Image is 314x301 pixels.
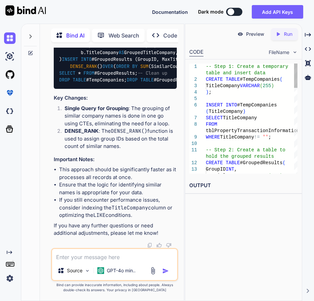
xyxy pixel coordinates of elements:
[189,89,197,96] div: 4
[59,77,70,83] span: DROP
[84,268,90,274] img: Pick Models
[166,243,171,248] img: dislike
[189,83,197,89] div: 3
[163,31,204,40] p: Code Generator
[189,115,197,121] div: 7
[127,77,138,83] span: DROP
[189,64,197,70] div: 1
[206,70,265,76] span: table and insert data
[237,31,243,37] img: preview
[226,102,237,108] span: INTO
[5,5,46,16] img: Bind AI
[284,31,292,37] p: Run
[240,160,283,166] span: #GroupedResults
[206,173,248,178] span: MaxTitleCompany
[206,160,223,166] span: CREATE
[189,147,197,153] div: 11
[67,267,82,274] p: Source
[268,134,271,140] span: ;
[54,94,177,102] h3: Key Changes:
[252,5,303,19] button: Add API Keys
[156,243,162,248] img: like
[198,8,223,15] span: Dark mode
[206,109,209,114] span: (
[189,173,197,179] div: 14
[147,243,152,248] img: copy
[119,49,124,55] span: AS
[51,282,178,293] p: Bind can provide inaccurate information, including about people. Always double-check its answers....
[226,160,240,166] span: TABLE
[4,273,16,284] img: settings
[138,70,167,76] span: -- Clean up
[268,173,271,178] span: (
[260,83,263,89] span: (
[107,267,136,274] p: GPT-4o min..
[206,102,223,108] span: INSERT
[271,173,280,178] span: 255
[206,154,274,159] span: hold the grouped results
[59,127,177,150] li: : The function is used to assign group IDs based on the total count of similar names.
[226,77,240,82] span: TABLE
[220,134,254,140] span: TitleCompany
[189,96,197,102] div: 5
[206,122,217,127] span: FROM
[111,128,147,134] code: DENSE_RANK()
[206,115,223,121] span: SELECT
[62,56,92,62] span: INSERT INTO
[189,76,197,83] div: 2
[206,90,209,95] span: )
[271,83,274,89] span: )
[116,63,129,69] span: ORDER
[223,115,257,121] span: TitleCompany
[4,105,16,117] img: darkCloudIdeIcon
[237,102,277,108] span: #TempCompanies
[243,109,245,114] span: )
[226,167,234,172] span: INT
[108,31,139,40] p: Web Search
[246,31,264,37] p: Preview
[65,105,128,111] strong: Single Query for Grouping
[206,147,285,153] span: -- Step 2: Create a table to
[59,196,177,219] li: If you still encounter performance issues, consider indexing the column or optimizing the conditi...
[189,48,203,56] div: CODE
[94,43,100,49] span: AS
[189,121,197,128] div: 8
[102,43,119,49] span: SELECT
[59,181,177,196] li: Ensure that the logic for identifying similar names is appropriate for your data.
[162,268,169,274] img: icon
[206,77,223,82] span: CREATE
[54,222,177,237] p: If you have any further questions or need additional adjustments, please let me know!
[102,63,113,69] span: OVER
[4,69,16,80] img: githubLight
[283,160,285,166] span: (
[59,166,177,181] li: This approach should be significantly faster as it processes all records at once.
[112,204,148,211] code: TitleCompany
[66,31,84,40] p: Bind AI
[4,32,16,44] img: chat
[152,9,188,15] span: Documentation
[263,134,268,140] span: ''
[206,64,288,69] span: -- Step 1: Create a temporary
[209,109,243,114] span: TitleCompany
[206,134,220,140] span: WHERE
[156,43,162,49] span: AS
[189,141,197,147] div: 10
[54,156,177,164] h3: Important Notes:
[4,87,16,99] img: premium
[240,77,280,82] span: #TempCompanies
[206,128,299,133] span: tblPropertyTransactionInformation
[280,77,282,82] span: (
[65,128,99,134] strong: DENSE_RANK
[240,83,260,89] span: VARCHAR
[97,267,104,274] img: GPT-4o mini
[70,63,97,69] span: DENSE_RANK
[209,90,211,95] span: ;
[269,49,289,56] span: FileName
[59,70,75,76] span: SELECT
[189,102,197,108] div: 6
[206,167,226,172] span: GroupID
[83,70,94,76] span: FROM
[263,83,271,89] span: 255
[189,166,197,173] div: 13
[292,49,298,55] img: chevron down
